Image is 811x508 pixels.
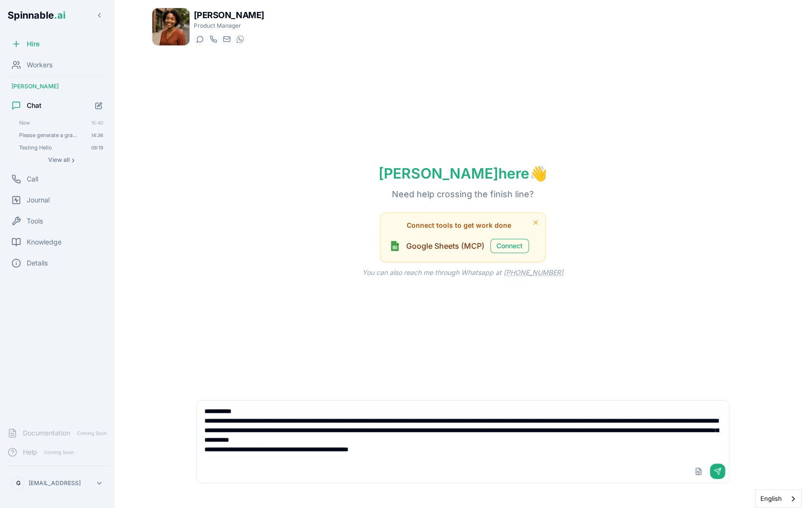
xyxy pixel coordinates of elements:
[755,489,801,508] div: Language
[377,188,549,201] p: Need help crossing the finish line?
[27,195,50,205] span: Journal
[29,479,81,487] p: [EMAIL_ADDRESS]
[72,156,74,164] span: ›
[15,154,107,166] button: Show all conversations
[19,144,78,151] span: Testing Hello
[74,429,110,438] span: Coming Soon
[389,240,400,252] img: Google Sheets (MCP)
[530,217,541,228] button: Dismiss tool suggestions
[406,240,484,252] span: Google Sheets (MCP)
[529,165,547,182] span: wave
[755,489,801,508] aside: Language selected: English
[91,97,107,114] button: Start new chat
[23,428,70,438] span: Documentation
[194,9,264,22] h1: [PERSON_NAME]
[16,479,21,487] span: G
[363,165,562,182] h1: [PERSON_NAME] here
[27,39,40,49] span: Hire
[41,448,77,457] span: Coming Soon
[207,33,219,45] button: Start a call with Taylor Mitchell
[490,239,529,253] button: Connect
[8,474,107,493] button: G[EMAIL_ADDRESS]
[504,268,563,276] a: [PHONE_NUMBER]
[91,144,103,151] span: 08:19
[91,132,103,138] span: 14:36
[8,10,65,21] span: Spinnable
[4,79,111,94] div: [PERSON_NAME]
[347,268,579,277] p: You can also reach me through Whatsapp at
[27,258,48,268] span: Details
[27,60,53,70] span: Workers
[27,237,62,247] span: Knowledge
[756,490,801,508] a: English
[27,216,43,226] span: Tools
[194,33,205,45] button: Start a chat with Taylor Mitchell
[221,33,232,45] button: Send email to taylor.mitchell@getspinnable.ai
[27,174,38,184] span: Call
[27,101,42,110] span: Chat
[194,22,264,30] p: Product Manager
[19,119,87,126] span: New
[48,156,70,164] span: View all
[152,8,190,45] img: Taylor Mitchell
[234,33,245,45] button: WhatsApp
[19,132,78,138] span: Please generate a graph of usage (conversations over time) per user
[23,447,37,457] span: Help
[407,221,511,230] span: Connect tools to get work done
[236,35,244,43] img: WhatsApp
[54,10,65,21] span: .ai
[91,119,103,126] span: 15:40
